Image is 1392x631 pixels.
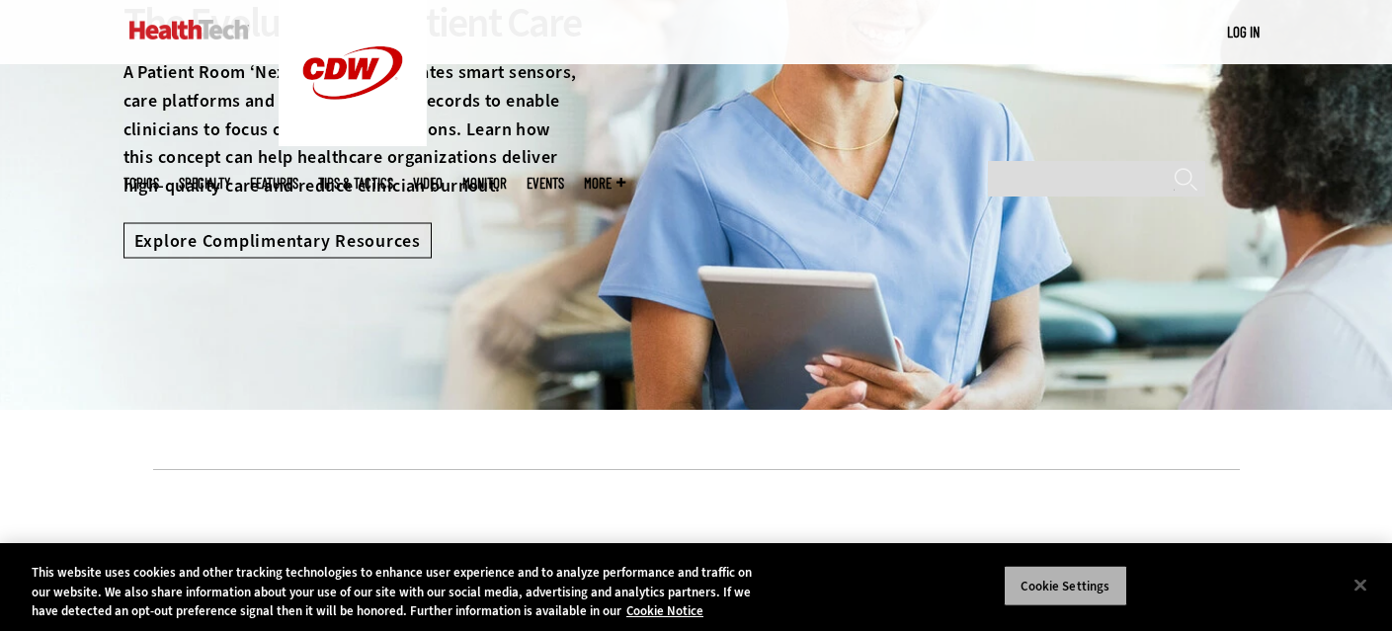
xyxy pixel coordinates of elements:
button: Cookie Settings [1004,565,1127,606]
a: Events [527,176,564,191]
a: MonITor [462,176,507,191]
span: Topics [123,176,159,191]
a: Video [413,176,443,191]
a: Log in [1227,23,1260,40]
img: Home [129,20,249,39]
div: User menu [1227,22,1260,42]
a: CDW [279,130,427,151]
a: Features [250,176,298,191]
span: More [584,176,625,191]
a: More information about your privacy [626,602,703,619]
span: Specialty [179,176,230,191]
a: Tips & Tactics [318,176,393,191]
button: Close [1339,563,1382,606]
a: Explore Complimentary Resources [123,222,432,258]
div: This website uses cookies and other tracking technologies to enhance user experience and to analy... [32,563,766,621]
iframe: advertisement [337,500,1056,589]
